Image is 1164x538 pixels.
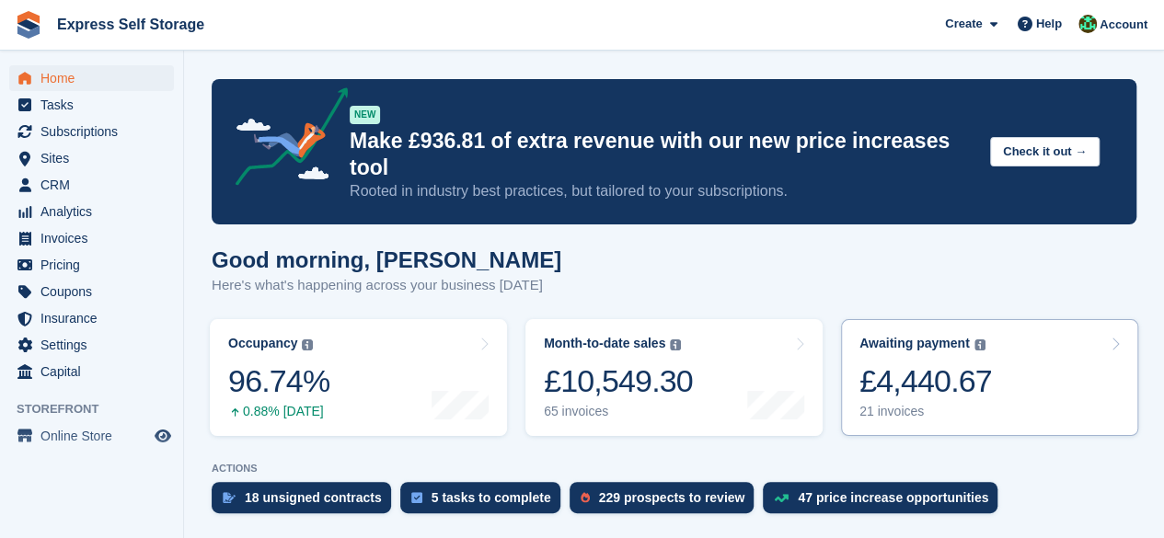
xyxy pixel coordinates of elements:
img: stora-icon-8386f47178a22dfd0bd8f6a31ec36ba5ce8667c1dd55bd0f319d3a0aa187defe.svg [15,11,42,39]
h1: Good morning, [PERSON_NAME] [212,247,561,272]
a: menu [9,225,174,251]
a: Express Self Storage [50,9,212,40]
span: Subscriptions [40,119,151,144]
a: menu [9,423,174,449]
span: Sites [40,145,151,171]
div: 5 tasks to complete [432,490,551,505]
a: menu [9,279,174,304]
div: NEW [350,106,380,124]
img: task-75834270c22a3079a89374b754ae025e5fb1db73e45f91037f5363f120a921f8.svg [411,492,422,503]
img: icon-info-grey-7440780725fd019a000dd9b08b2336e03edf1995a4989e88bcd33f0948082b44.svg [974,339,985,350]
span: Insurance [40,305,151,331]
a: menu [9,199,174,224]
a: menu [9,119,174,144]
a: menu [9,145,174,171]
img: Shakiyra Davis [1078,15,1097,33]
span: Analytics [40,199,151,224]
a: Month-to-date sales £10,549.30 65 invoices [525,319,823,436]
a: Occupancy 96.74% 0.88% [DATE] [210,319,507,436]
button: Check it out → [990,137,1100,167]
img: price_increase_opportunities-93ffe204e8149a01c8c9dc8f82e8f89637d9d84a8eef4429ea346261dce0b2c0.svg [774,494,789,502]
div: 96.74% [228,362,329,400]
img: icon-info-grey-7440780725fd019a000dd9b08b2336e03edf1995a4989e88bcd33f0948082b44.svg [302,339,313,350]
img: price-adjustments-announcement-icon-8257ccfd72463d97f412b2fc003d46551f7dbcb40ab6d574587a9cd5c0d94... [220,87,349,192]
div: £10,549.30 [544,362,693,400]
a: 47 price increase opportunities [763,482,1007,522]
img: contract_signature_icon-13c848040528278c33f63329250d36e43548de30e8caae1d1a13099fd9432cc5.svg [223,492,236,503]
p: Rooted in industry best practices, but tailored to your subscriptions. [350,181,975,201]
a: menu [9,65,174,91]
a: 18 unsigned contracts [212,482,400,522]
div: 21 invoices [859,404,992,419]
span: Create [945,15,982,33]
a: Preview store [152,425,174,447]
p: Here's what's happening across your business [DATE] [212,275,561,296]
span: Invoices [40,225,151,251]
a: 5 tasks to complete [400,482,570,522]
a: menu [9,252,174,278]
span: Account [1100,16,1147,34]
a: menu [9,332,174,358]
div: Month-to-date sales [544,336,665,351]
span: CRM [40,172,151,198]
p: Make £936.81 of extra revenue with our new price increases tool [350,128,975,181]
span: Storefront [17,400,183,418]
a: menu [9,359,174,384]
a: menu [9,305,174,331]
a: 229 prospects to review [570,482,764,522]
img: prospect-51fa495bee0391a8d652442698ab0144808aea92771e9ea1ae160a38d050c398.svg [581,492,590,503]
div: Awaiting payment [859,336,970,351]
div: 65 invoices [544,404,693,419]
a: menu [9,172,174,198]
span: Pricing [40,252,151,278]
span: Online Store [40,423,151,449]
div: 0.88% [DATE] [228,404,329,419]
span: Tasks [40,92,151,118]
a: Awaiting payment £4,440.67 21 invoices [841,319,1138,436]
div: £4,440.67 [859,362,992,400]
span: Home [40,65,151,91]
div: 229 prospects to review [599,490,745,505]
a: menu [9,92,174,118]
span: Help [1036,15,1062,33]
span: Coupons [40,279,151,304]
div: 47 price increase opportunities [798,490,988,505]
img: icon-info-grey-7440780725fd019a000dd9b08b2336e03edf1995a4989e88bcd33f0948082b44.svg [670,339,681,350]
div: 18 unsigned contracts [245,490,382,505]
p: ACTIONS [212,463,1136,475]
div: Occupancy [228,336,297,351]
span: Capital [40,359,151,384]
span: Settings [40,332,151,358]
